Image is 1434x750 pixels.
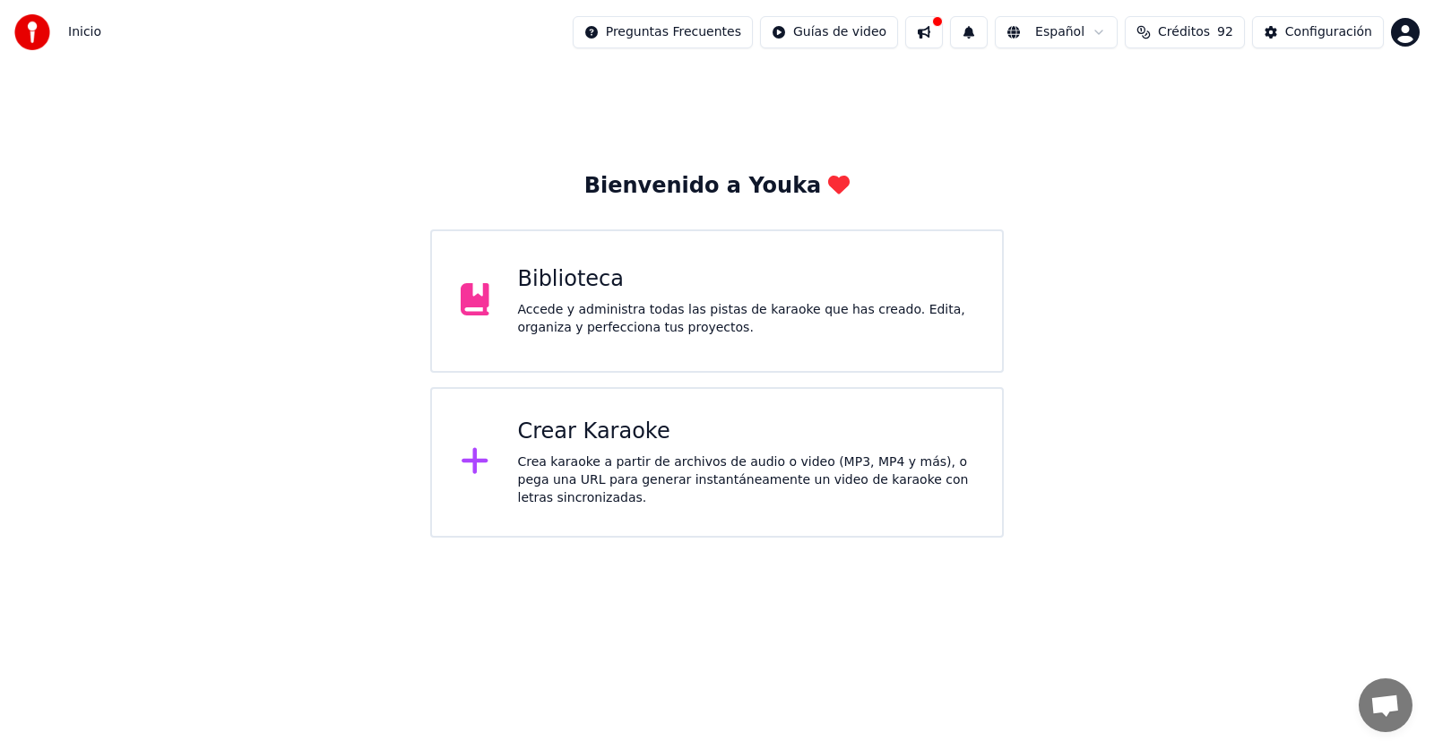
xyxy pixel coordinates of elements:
[518,453,974,507] div: Crea karaoke a partir de archivos de audio o video (MP3, MP4 y más), o pega una URL para generar ...
[518,265,974,294] div: Biblioteca
[573,16,753,48] button: Preguntas Frecuentes
[1158,23,1210,41] span: Créditos
[1217,23,1233,41] span: 92
[518,418,974,446] div: Crear Karaoke
[68,23,101,41] span: Inicio
[1285,23,1372,41] div: Configuración
[1252,16,1384,48] button: Configuración
[1125,16,1245,48] button: Créditos92
[518,301,974,337] div: Accede y administra todas las pistas de karaoke que has creado. Edita, organiza y perfecciona tus...
[760,16,898,48] button: Guías de video
[68,23,101,41] nav: breadcrumb
[14,14,50,50] img: youka
[1359,678,1412,732] a: Chat abierto
[584,172,851,201] div: Bienvenido a Youka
